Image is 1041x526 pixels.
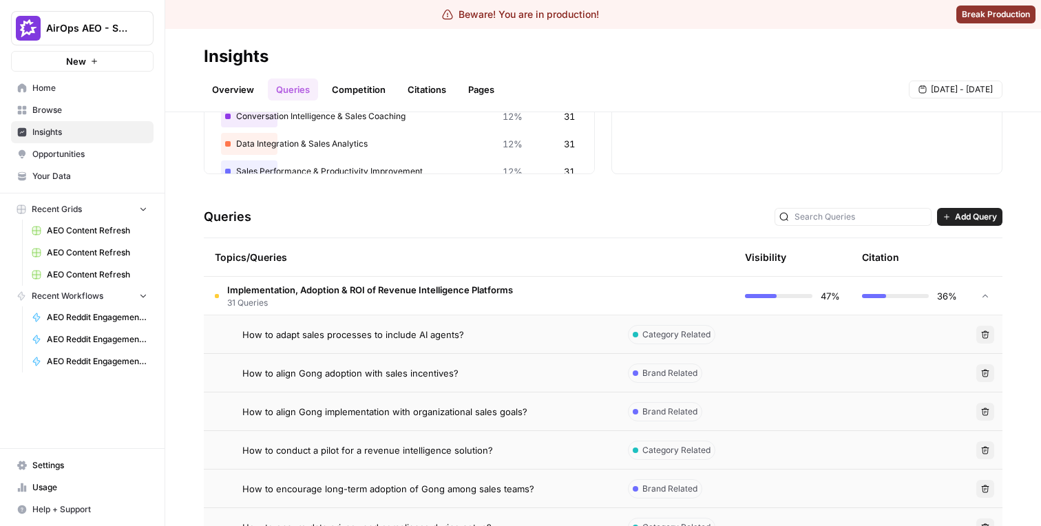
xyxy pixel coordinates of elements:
button: New [11,51,154,72]
img: AirOps AEO - Single Brand (Gong) Logo [16,16,41,41]
div: Conversation Intelligence & Sales Coaching [221,105,578,127]
span: Brand Related [642,367,697,379]
button: Recent Grids [11,199,154,220]
button: Help + Support [11,498,154,520]
div: Insights [204,45,269,67]
span: 12% [503,165,523,178]
span: How to align Gong adoption with sales incentives? [242,366,459,380]
span: Settings [32,459,147,472]
span: AirOps AEO - Single Brand (Gong) [46,21,129,35]
span: Opportunities [32,148,147,160]
button: Break Production [956,6,1035,23]
span: Brand Related [642,483,697,495]
span: How to adapt sales processes to include AI agents? [242,328,464,341]
a: AEO Content Refresh [25,264,154,286]
span: 12% [503,137,523,151]
a: AEO Reddit Engagement - Fork [25,306,154,328]
a: Usage [11,476,154,498]
h3: Queries [204,207,251,227]
button: Workspace: AirOps AEO - Single Brand (Gong) [11,11,154,45]
span: Your Data [32,170,147,182]
span: How to encourage long-term adoption of Gong among sales teams? [242,482,534,496]
a: Overview [204,78,262,101]
div: Visibility [745,251,786,264]
span: Home [32,82,147,94]
div: Beware! You are in production! [442,8,599,21]
div: Citation [862,238,899,276]
span: [DATE] - [DATE] [931,83,993,96]
div: Sales Performance & Productivity Improvement [221,160,578,182]
button: Recent Workflows [11,286,154,306]
span: Brand Related [642,406,697,418]
span: Category Related [642,444,711,456]
span: AEO Reddit Engagement - Fork [47,311,147,324]
span: 31 [564,137,575,151]
span: 31 [564,109,575,123]
button: [DATE] - [DATE] [909,81,1002,98]
span: AEO Reddit Engagement - Fork [47,333,147,346]
span: AEO Content Refresh [47,224,147,237]
span: How to align Gong implementation with organizational sales goals? [242,405,527,419]
span: 47% [821,289,840,303]
span: Recent Grids [32,203,82,215]
span: How to conduct a pilot for a revenue intelligence solution? [242,443,493,457]
div: Topics/Queries [215,238,606,276]
span: 31 [564,165,575,178]
a: Pages [460,78,503,101]
a: Browse [11,99,154,121]
span: Add Query [955,211,997,223]
span: Insights [32,126,147,138]
a: AEO Content Refresh [25,242,154,264]
a: Your Data [11,165,154,187]
a: Competition [324,78,394,101]
span: AEO Reddit Engagement - Fork [47,355,147,368]
a: AEO Reddit Engagement - Fork [25,350,154,372]
a: Citations [399,78,454,101]
span: New [66,54,86,68]
a: Insights [11,121,154,143]
a: Home [11,77,154,99]
a: AEO Reddit Engagement - Fork [25,328,154,350]
span: Recent Workflows [32,290,103,302]
span: Break Production [962,8,1030,21]
span: Browse [32,104,147,116]
div: Data Integration & Sales Analytics [221,133,578,155]
span: 12% [503,109,523,123]
span: 31 Queries [227,297,513,309]
a: Opportunities [11,143,154,165]
span: AEO Content Refresh [47,246,147,259]
input: Search Queries [795,210,927,224]
span: Usage [32,481,147,494]
span: 36% [937,289,957,303]
a: AEO Content Refresh [25,220,154,242]
span: Help + Support [32,503,147,516]
a: Settings [11,454,154,476]
a: Queries [268,78,318,101]
button: Add Query [937,208,1002,226]
span: AEO Content Refresh [47,269,147,281]
span: Category Related [642,328,711,341]
span: Implementation, Adoption & ROI of Revenue Intelligence Platforms [227,283,513,297]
